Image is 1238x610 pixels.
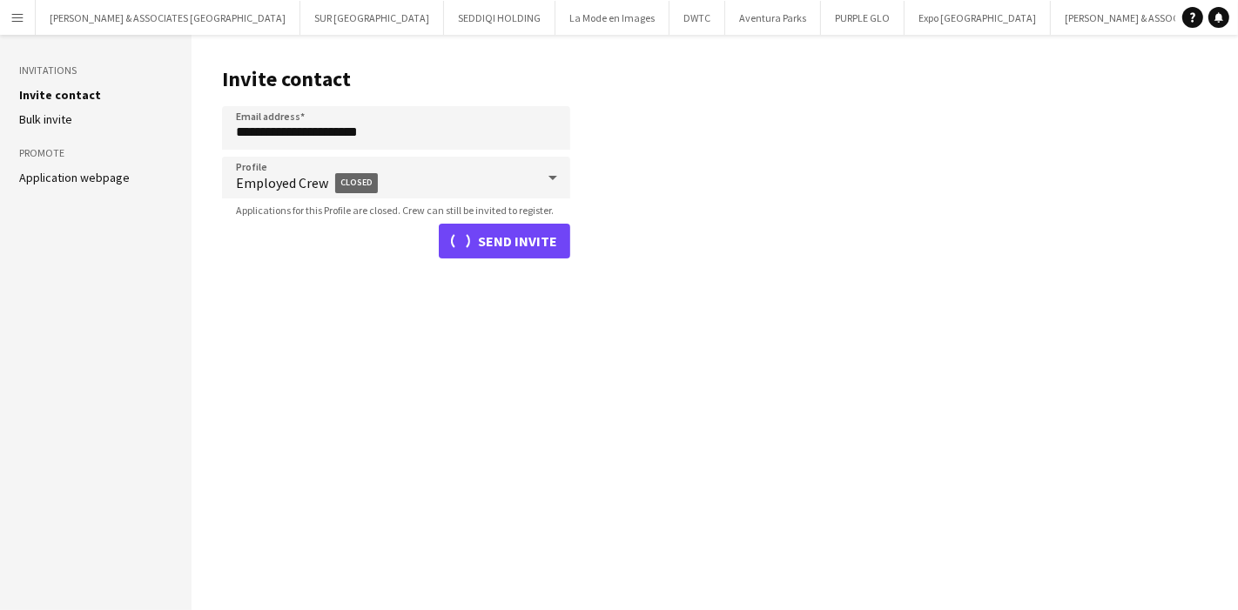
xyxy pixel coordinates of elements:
h3: Invitations [19,63,172,78]
button: [PERSON_NAME] & ASSOCIATES KSA [1051,1,1237,35]
h1: Invite contact [222,66,570,92]
button: DWTC [669,1,725,35]
button: SEDDIQI HOLDING [444,1,555,35]
span: Employed Crew [236,163,535,204]
span: Applications for this Profile are closed. Crew can still be invited to register. [222,204,568,217]
button: PURPLE GLO [821,1,905,35]
span: Closed [335,173,378,193]
button: SUR [GEOGRAPHIC_DATA] [300,1,444,35]
button: Aventura Parks [725,1,821,35]
button: Expo [GEOGRAPHIC_DATA] [905,1,1051,35]
button: Send invite [439,224,570,258]
a: Invite contact [19,87,101,103]
a: Bulk invite [19,111,72,127]
button: [PERSON_NAME] & ASSOCIATES [GEOGRAPHIC_DATA] [36,1,300,35]
button: La Mode en Images [555,1,669,35]
h3: Promote [19,145,172,161]
a: Application webpage [19,170,130,185]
